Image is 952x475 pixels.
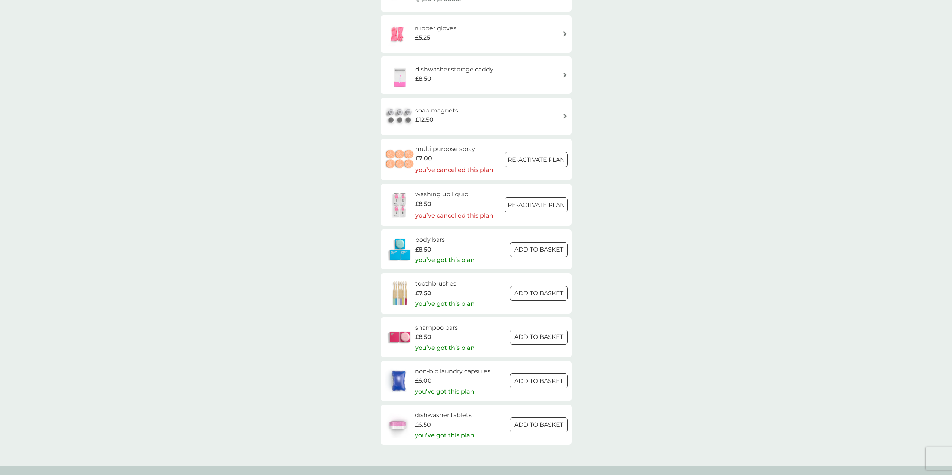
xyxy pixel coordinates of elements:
p: ADD TO BASKET [514,376,563,386]
img: shampoo bars [385,324,415,350]
img: body bars [385,237,415,263]
span: £8.50 [415,245,431,255]
p: you’ve got this plan [415,343,475,353]
img: arrow right [562,72,568,78]
img: toothbrushes [385,280,415,306]
button: Re-activate Plan [505,197,568,212]
img: dishwasher tablets [385,412,411,438]
p: you’ve cancelled this plan [415,211,493,220]
h6: washing up liquid [415,189,493,199]
h6: non-bio laundry capsules [415,367,490,376]
button: Re-activate Plan [505,152,568,167]
p: you’ve got this plan [415,431,474,440]
button: ADD TO BASKET [510,417,568,432]
h6: rubber gloves [415,24,456,33]
h6: dishwasher storage caddy [415,65,493,74]
p: you’ve got this plan [415,299,475,309]
button: ADD TO BASKET [510,330,568,345]
img: rubber gloves [385,21,411,47]
h6: body bars [415,235,475,245]
img: arrow right [562,113,568,119]
p: you’ve got this plan [415,387,474,397]
h6: dishwasher tablets [415,410,474,420]
p: you’ve got this plan [415,255,475,265]
p: ADD TO BASKET [514,289,563,298]
button: ADD TO BASKET [510,373,568,388]
h6: multi purpose spray [415,144,493,154]
span: £6.00 [415,376,432,386]
button: ADD TO BASKET [510,242,568,257]
button: ADD TO BASKET [510,286,568,301]
span: £8.50 [415,332,431,342]
p: ADD TO BASKET [514,420,563,430]
img: arrow right [562,31,568,37]
span: £8.50 [415,199,431,209]
p: Re-activate Plan [508,200,565,210]
h6: toothbrushes [415,279,475,289]
span: £7.00 [415,154,432,163]
img: soap magnets [385,103,415,129]
img: dishwasher storage caddy [385,62,415,88]
h6: shampoo bars [415,323,475,333]
span: £12.50 [415,115,434,125]
span: £6.50 [415,420,431,430]
img: non-bio laundry capsules [385,368,413,394]
p: Re-activate Plan [508,155,565,165]
span: £7.50 [415,289,431,298]
span: £8.50 [415,74,431,84]
p: you’ve cancelled this plan [415,165,493,175]
img: washing up liquid [385,192,415,218]
p: ADD TO BASKET [514,245,563,255]
p: ADD TO BASKET [514,332,563,342]
span: £5.25 [415,33,430,43]
h6: soap magnets [415,106,458,115]
img: multi purpose spray [385,146,415,173]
